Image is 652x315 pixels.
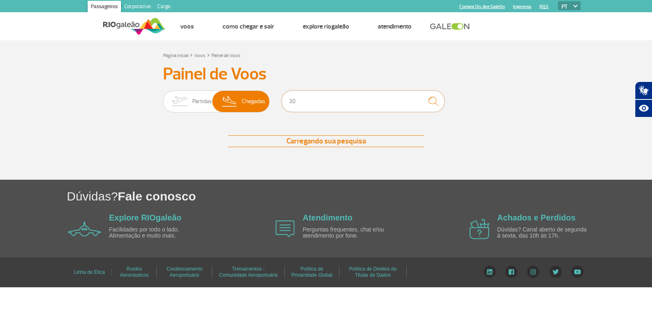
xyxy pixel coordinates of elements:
a: RQS [540,4,548,9]
a: > [207,50,210,59]
a: Explore RIOgaleão [109,213,182,222]
a: Imprensa [513,4,531,9]
a: Passageiros [88,1,121,14]
a: Atendimento [303,213,352,222]
a: Atendimento [378,22,412,31]
a: Treinamentos - Comunidade Aeroportuária [219,263,278,281]
h3: Painel de Voos [163,64,489,84]
button: Abrir tradutor de língua de sinais. [635,82,652,99]
a: Corporativo [121,1,154,14]
img: YouTube [571,266,584,278]
span: Chegadas [242,91,265,112]
a: Explore RIOgaleão [303,22,349,31]
img: airplane icon [275,220,295,237]
img: slider-desembarque [218,91,242,112]
img: Facebook [505,266,518,278]
a: Página Inicial [163,53,188,59]
p: Facilidades por todo o lado. Alimentação e muito mais. [109,227,203,239]
a: Credenciamento Aeroportuário [167,263,203,281]
div: Carregando sua pesquisa [228,135,424,147]
img: Twitter [549,266,562,278]
div: Plugin de acessibilidade da Hand Talk. [635,82,652,117]
a: Linha de Ética [74,267,105,278]
a: Cargo [154,1,174,14]
span: Partidas [192,91,212,112]
a: Ruídos Aeronáuticos [120,263,148,281]
input: Voo, cidade ou cia aérea [282,90,445,112]
button: Abrir recursos assistivos. [635,99,652,117]
p: Perguntas frequentes, chat e/ou atendimento por fone. [303,227,396,239]
a: > [190,50,193,59]
a: Achados e Perdidos [497,213,575,222]
a: Painel de Voos [211,53,240,59]
img: airplane icon [469,219,489,239]
a: Política de Privacidade Global [291,263,333,281]
span: Fale conosco [118,189,196,203]
a: Voos [180,22,194,31]
h1: Dúvidas? [67,188,652,205]
a: Como chegar e sair [222,22,274,31]
img: airplane icon [68,222,101,236]
a: Voos [194,53,205,59]
img: slider-embarque [167,91,192,112]
img: LinkedIn [483,266,496,278]
img: Instagram [527,266,540,278]
a: Compra On-line GaleOn [459,4,505,9]
p: Dúvidas? Canal aberto de segunda à sexta, das 10h às 17h. [497,227,591,239]
a: Política de Direitos do Titular de Dados [349,263,396,281]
